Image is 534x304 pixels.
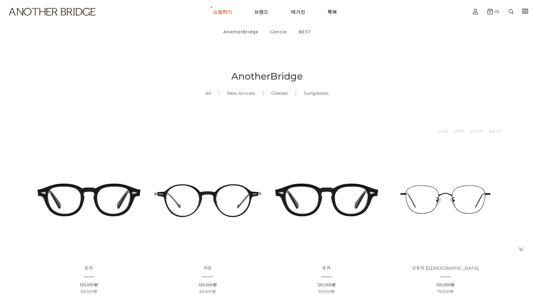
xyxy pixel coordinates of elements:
img: 모두의 안경 - 다양한 크기에 맞춘 다용도 디자인 이미지 [388,142,503,257]
a: 모두의 [DEMOGRAPHIC_DATA] [412,266,479,271]
a: Genzie [265,23,292,40]
a: New Arrivals [219,82,263,104]
a: BEST [293,23,316,40]
a: (0) [487,9,499,14]
span: AnotherBridge [231,70,303,82]
a: 쇼핑하기 [213,0,232,23]
a: 룩북 [327,0,337,23]
span: 79,000원 [437,289,454,294]
a: 토카 [85,266,93,271]
a: 토카 [322,266,331,271]
span: 120,000원 [199,282,217,287]
span: 120,000원 [80,282,98,287]
a: 신상품 [438,128,448,134]
span: 120,000원 [436,282,454,287]
a: 낮은가격 [470,128,483,134]
span: 120,000원 [318,282,336,287]
a: 상품명 [454,128,464,134]
a: All [197,82,219,104]
img: search [509,9,513,14]
img: 카로 - 감각적인 디자인의 패션 아이템 이미지 [151,142,265,257]
a: Glasses [263,82,296,104]
span: 토카 [322,265,331,271]
span: 모두의 [DEMOGRAPHIC_DATA] [412,265,479,271]
span: 59,000원 [80,289,97,294]
span: 카로 [203,265,212,271]
img: 토카 아세테이트 뿔테 안경 이미지 [32,142,146,257]
img: logo [9,8,95,16]
span: (0) [493,9,499,14]
a: 카로 [203,266,212,271]
span: 59,000원 [199,289,216,294]
a: 매거진 [291,0,305,23]
a: 높은가격 [489,128,502,134]
a: AnotherBridge [218,23,264,40]
img: 토카 아세테이트 안경 - 다양한 스타일에 맞는 뿔테 안경 이미지 [269,142,384,257]
a: 브랜드 [254,0,268,23]
a: logo [3,8,83,31]
span: 59,000원 [318,289,335,294]
img: cart [473,9,478,14]
img: cart [487,9,493,14]
span: 토카 [85,265,93,271]
a: Sunglasses [296,82,337,104]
